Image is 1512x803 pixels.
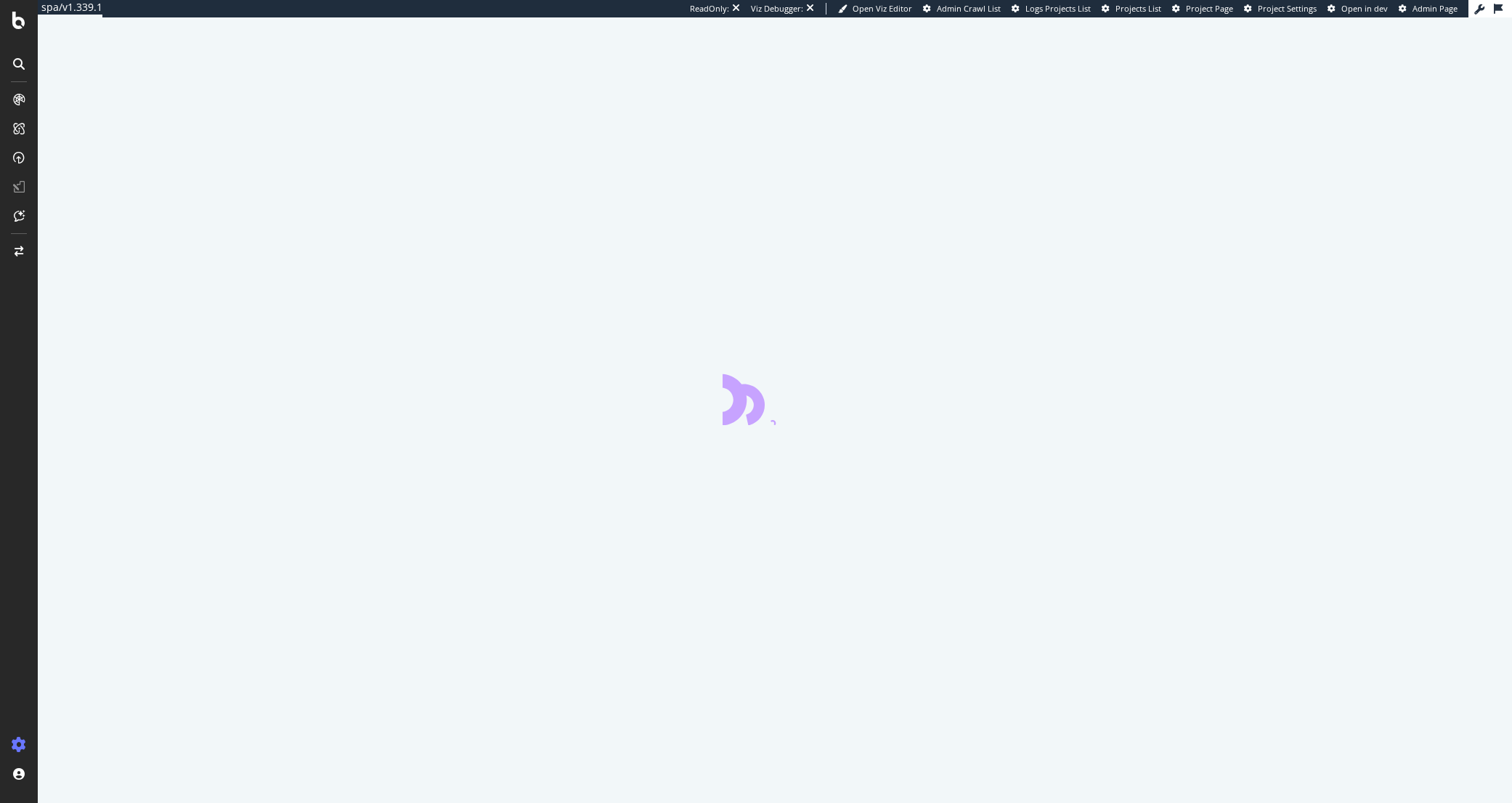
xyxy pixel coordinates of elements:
[690,3,729,15] div: ReadOnly:
[1328,3,1388,15] a: Open in dev
[838,3,912,15] a: Open Viz Editor
[937,3,1001,14] span: Admin Crawl List
[723,373,827,425] div: animation
[1399,3,1458,15] a: Admin Page
[853,3,912,14] span: Open Viz Editor
[1341,3,1388,14] span: Open in dev
[1115,3,1161,14] span: Projects List
[1025,3,1091,14] span: Logs Projects List
[1258,3,1317,14] span: Project Settings
[923,3,1001,15] a: Admin Crawl List
[1186,3,1233,14] span: Project Page
[1172,3,1233,15] a: Project Page
[1012,3,1091,15] a: Logs Projects List
[1102,3,1161,15] a: Projects List
[1244,3,1317,15] a: Project Settings
[751,3,803,15] div: Viz Debugger:
[1413,3,1458,14] span: Admin Page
